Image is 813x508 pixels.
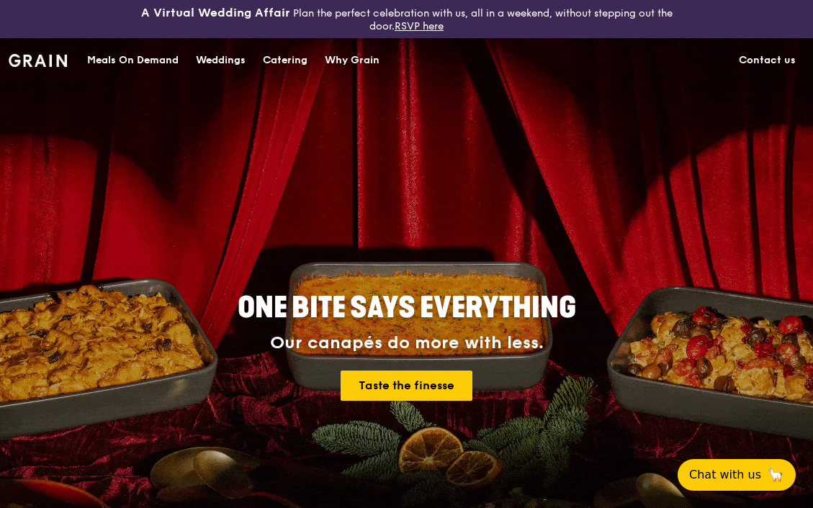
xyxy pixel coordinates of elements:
span: ONE BITE SAYS EVERYTHING [238,291,576,325]
div: Weddings [196,39,246,82]
div: Plan the perfect celebration with us, all in a weekend, without stepping out the door. [135,6,678,32]
h3: A Virtual Wedding Affair [141,6,290,20]
button: Chat with us🦙 [678,459,796,491]
div: Why Grain [325,39,379,82]
img: Grain [9,54,67,67]
a: RSVP here [395,20,444,32]
div: Catering [263,39,307,82]
a: Why Grain [316,39,388,82]
div: Meals On Demand [87,39,179,82]
a: Weddings [187,39,254,82]
a: GrainGrain [9,37,67,81]
a: Catering [254,39,316,82]
div: Our canapés do more with less. [148,333,666,353]
span: 🦙 [767,466,784,484]
span: Chat with us [689,466,761,484]
a: Taste the finesse [341,371,472,401]
a: Contact us [730,39,804,82]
